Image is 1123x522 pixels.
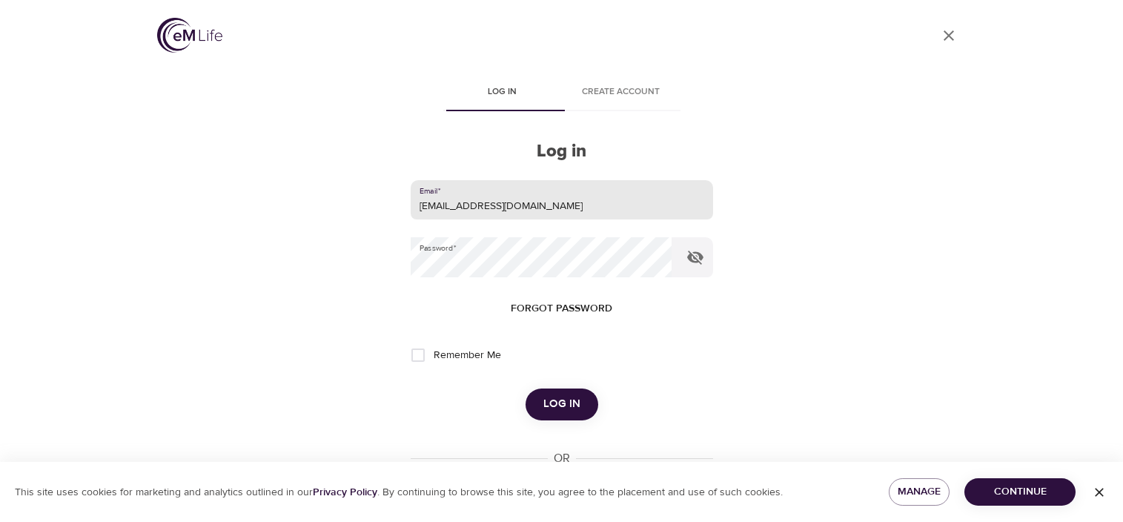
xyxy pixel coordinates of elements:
button: Forgot password [505,295,618,323]
span: Continue [976,483,1064,501]
span: Log in [452,85,553,100]
button: Continue [964,478,1076,506]
h2: Log in [411,141,713,162]
span: Create account [571,85,672,100]
span: Forgot password [511,300,612,318]
div: disabled tabs example [411,76,713,111]
span: Remember Me [434,348,501,363]
div: OR [548,450,576,467]
button: Log in [526,389,598,420]
button: Manage [889,478,950,506]
span: Manage [901,483,938,501]
img: logo [157,18,222,53]
span: Log in [543,394,580,414]
a: Privacy Policy [313,486,377,499]
a: close [931,18,967,53]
